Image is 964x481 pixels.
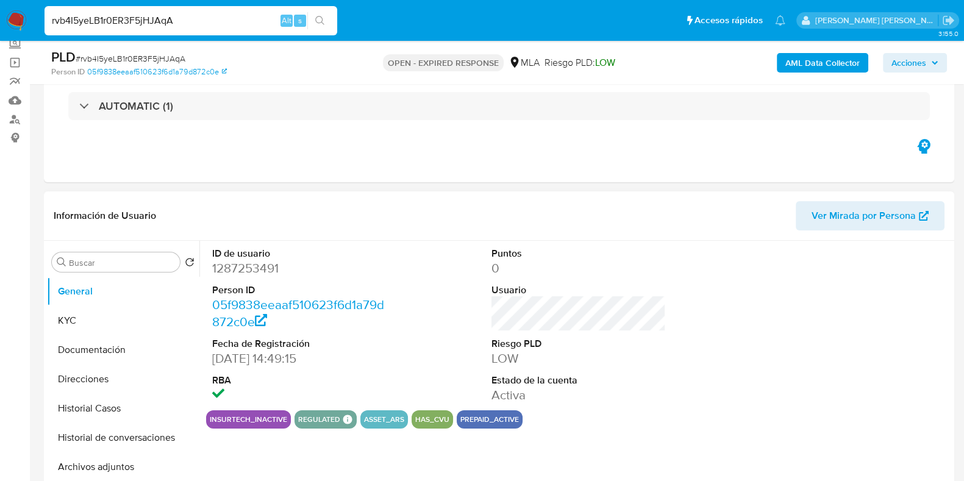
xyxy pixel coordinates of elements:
dt: Estado de la cuenta [491,374,666,387]
b: Person ID [51,66,85,77]
button: Ver Mirada por Persona [796,201,944,230]
p: OPEN - EXPIRED RESPONSE [383,54,504,71]
button: Direcciones [47,365,199,394]
b: AML Data Collector [785,53,860,73]
input: Buscar [69,257,175,268]
dd: 1287253491 [212,260,387,277]
button: Buscar [57,257,66,267]
span: # rvb4I5yeLB1r0ER3F5jHJAqA [76,52,185,65]
span: LOW [595,55,615,69]
span: Accesos rápidos [694,14,763,27]
div: AUTOMATIC (1) [68,92,930,120]
a: Salir [942,14,955,27]
dt: Person ID [212,283,387,297]
dt: Usuario [491,283,666,297]
span: Ver Mirada por Persona [812,201,916,230]
button: Documentación [47,335,199,365]
span: 3.155.0 [938,29,958,38]
button: KYC [47,306,199,335]
dd: Activa [491,387,666,404]
button: Volver al orden por defecto [185,257,195,271]
dd: 0 [491,260,666,277]
button: asset_ars [364,417,404,422]
button: Acciones [883,53,947,73]
button: has_cvu [415,417,449,422]
dd: [DATE] 14:49:15 [212,350,387,367]
dt: ID de usuario [212,247,387,260]
p: mayra.pernia@mercadolibre.com [815,15,938,26]
input: Buscar usuario o caso... [45,13,337,29]
button: AML Data Collector [777,53,868,73]
dt: Riesgo PLD [491,337,666,351]
dt: RBA [212,374,387,387]
dt: Puntos [491,247,666,260]
span: Alt [282,15,291,26]
span: s [298,15,302,26]
a: Notificaciones [775,15,785,26]
a: 05f9838eeaaf510623f6d1a79d872c0e [212,296,384,330]
button: search-icon [307,12,332,29]
button: regulated [298,417,340,422]
a: 05f9838eeaaf510623f6d1a79d872c0e [87,66,227,77]
span: Riesgo PLD: [544,56,615,69]
div: MLA [509,56,540,69]
h1: Información de Usuario [54,210,156,222]
button: Historial de conversaciones [47,423,199,452]
button: General [47,277,199,306]
b: PLD [51,47,76,66]
dt: Fecha de Registración [212,337,387,351]
span: Acciones [891,53,926,73]
button: Historial Casos [47,394,199,423]
button: insurtech_inactive [210,417,287,422]
dd: LOW [491,350,666,367]
button: prepaid_active [460,417,519,422]
h3: AUTOMATIC (1) [99,99,173,113]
